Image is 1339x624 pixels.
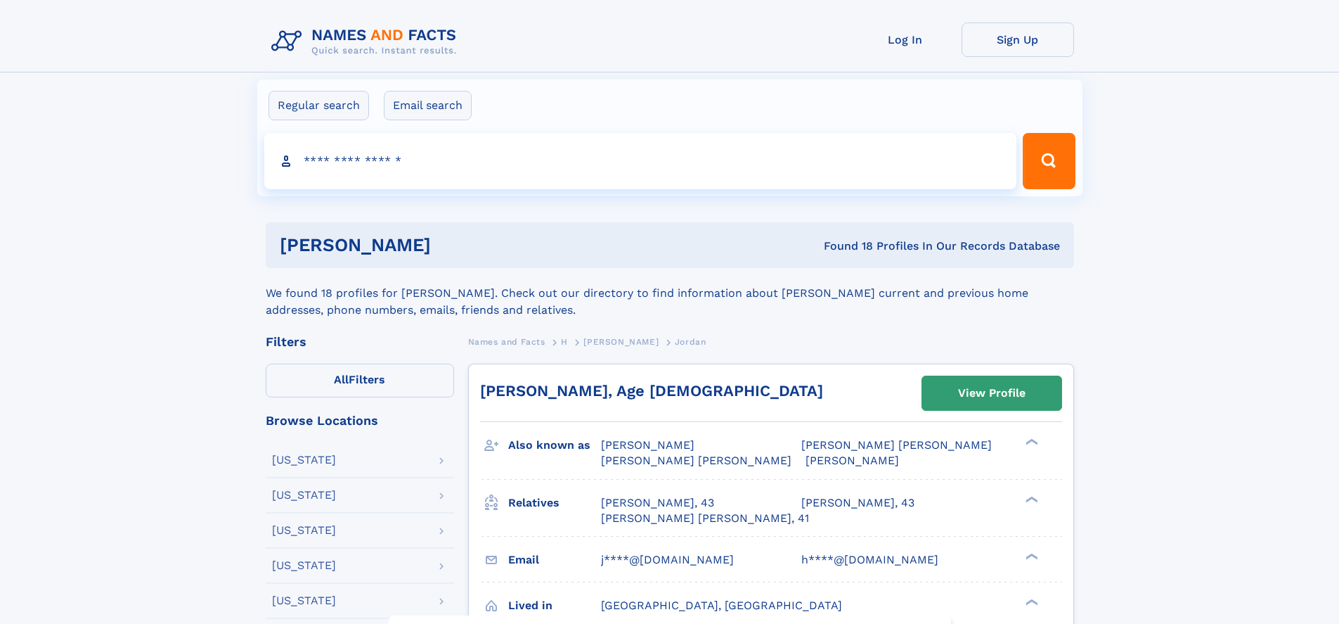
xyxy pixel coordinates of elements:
[508,433,601,457] h3: Also known as
[583,337,659,347] span: [PERSON_NAME]
[922,376,1061,410] a: View Profile
[384,91,472,120] label: Email search
[266,414,454,427] div: Browse Locations
[266,336,454,348] div: Filters
[269,91,369,120] label: Regular search
[801,495,914,511] a: [PERSON_NAME], 43
[1022,597,1039,606] div: ❯
[849,23,962,57] a: Log In
[627,238,1060,254] div: Found 18 Profiles In Our Records Database
[962,23,1074,57] a: Sign Up
[601,454,791,467] span: [PERSON_NAME] [PERSON_NAME]
[561,337,568,347] span: H
[272,560,336,571] div: [US_STATE]
[508,594,601,618] h3: Lived in
[272,595,336,606] div: [US_STATE]
[266,268,1074,319] div: We found 18 profiles for [PERSON_NAME]. Check out our directory to find information about [PERSON...
[675,337,706,347] span: Jordan
[1022,495,1039,504] div: ❯
[801,438,992,452] span: [PERSON_NAME] [PERSON_NAME]
[561,333,568,350] a: H
[601,495,714,511] a: [PERSON_NAME], 43
[601,438,694,452] span: [PERSON_NAME]
[806,454,899,467] span: [PERSON_NAME]
[468,333,545,350] a: Names and Facts
[334,373,349,386] span: All
[272,454,336,466] div: [US_STATE]
[508,491,601,515] h3: Relatives
[1022,438,1039,447] div: ❯
[1023,133,1075,189] button: Search Button
[583,333,659,350] a: [PERSON_NAME]
[1022,552,1039,561] div: ❯
[480,382,823,400] a: [PERSON_NAME], Age [DEMOGRAPHIC_DATA]
[601,599,842,612] span: [GEOGRAPHIC_DATA], [GEOGRAPHIC_DATA]
[958,377,1026,409] div: View Profile
[266,364,454,397] label: Filters
[280,236,628,254] h1: [PERSON_NAME]
[272,525,336,536] div: [US_STATE]
[264,133,1017,189] input: search input
[272,490,336,501] div: [US_STATE]
[601,511,809,526] a: [PERSON_NAME] [PERSON_NAME], 41
[266,23,468,61] img: Logo Names and Facts
[508,548,601,572] h3: Email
